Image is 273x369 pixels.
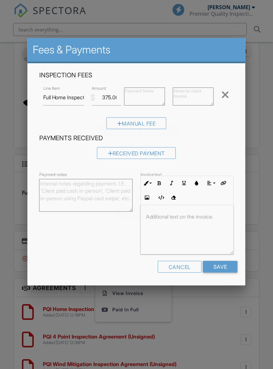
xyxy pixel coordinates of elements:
[158,261,202,273] div: Cancel
[153,177,166,189] button: Bold (⌘B)
[141,177,153,189] button: Inline Style
[217,177,229,189] button: Insert Link (⌘K)
[167,191,180,204] button: Clear Formatting
[191,177,203,189] button: Colors
[140,171,162,177] label: Invoice text
[203,261,238,273] input: Save
[97,147,176,159] div: Received Payment
[43,86,60,91] label: Line Item
[106,122,166,128] a: Manual Fee
[97,151,176,158] a: Received Payment
[141,191,153,204] button: Insert Image (⌘P)
[205,177,217,189] button: Align
[92,86,106,91] label: Amount
[106,117,166,129] div: Manual Fee
[39,134,234,142] h4: Payments Received
[155,191,167,204] button: Code View
[166,177,178,189] button: Italic (⌘I)
[33,43,240,56] h2: Fees & Payments
[39,171,67,177] label: Payment notes
[39,71,234,80] h4: Inspection Fees
[178,177,191,189] button: Underline (⌘U)
[90,92,95,103] div: $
